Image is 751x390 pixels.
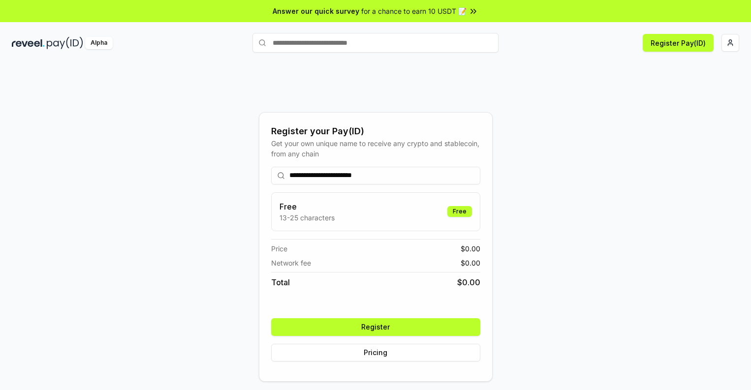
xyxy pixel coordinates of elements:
[447,206,472,217] div: Free
[280,212,335,223] p: 13-25 characters
[271,276,290,288] span: Total
[273,6,359,16] span: Answer our quick survey
[280,201,335,212] h3: Free
[271,138,480,159] div: Get your own unique name to receive any crypto and stablecoin, from any chain
[271,124,480,138] div: Register your Pay(ID)
[457,276,480,288] span: $ 0.00
[643,34,714,52] button: Register Pay(ID)
[271,258,311,268] span: Network fee
[271,318,480,336] button: Register
[47,37,83,49] img: pay_id
[461,243,480,254] span: $ 0.00
[85,37,113,49] div: Alpha
[361,6,467,16] span: for a chance to earn 10 USDT 📝
[271,344,480,361] button: Pricing
[12,37,45,49] img: reveel_dark
[461,258,480,268] span: $ 0.00
[271,243,287,254] span: Price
